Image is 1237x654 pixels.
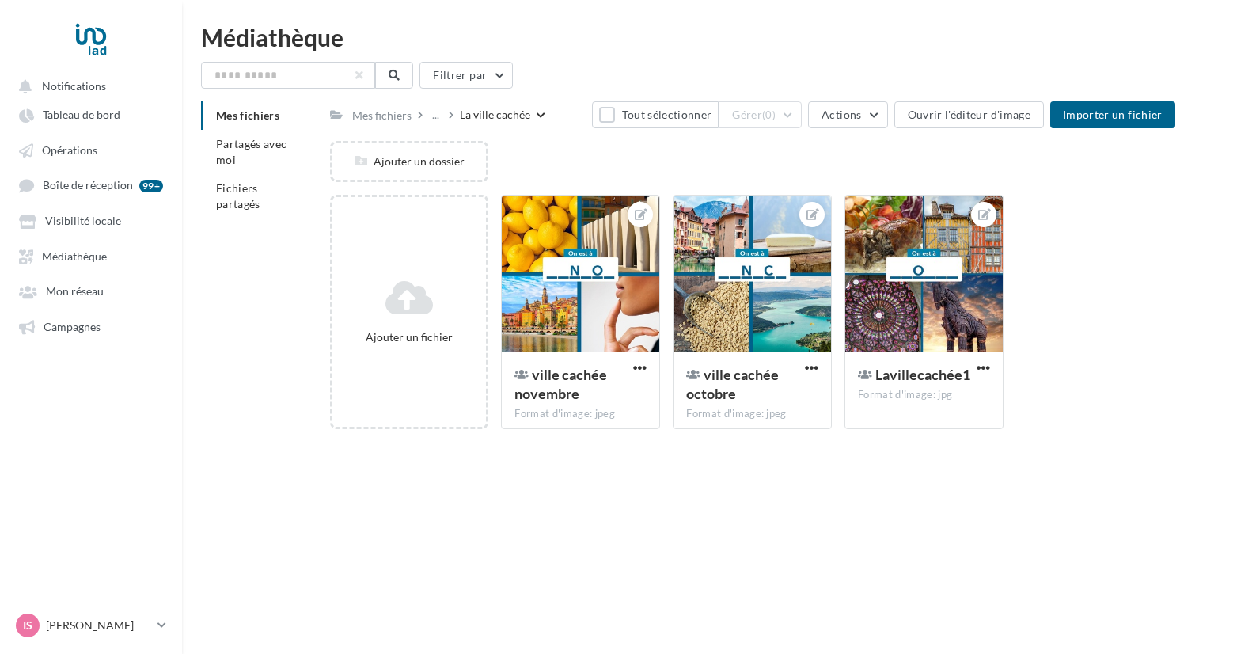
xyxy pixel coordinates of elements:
span: Fichiers partagés [216,181,260,211]
span: (0) [762,108,776,121]
span: Médiathèque [42,249,107,263]
div: La ville cachée [460,107,530,123]
div: Médiathèque [201,25,1218,49]
a: Visibilité locale [9,206,173,234]
button: Actions [808,101,887,128]
button: Importer un fichier [1050,101,1175,128]
span: Visibilité locale [45,215,121,228]
span: Actions [822,108,861,121]
span: Partagés avec moi [216,137,287,166]
span: Boîte de réception [43,179,133,192]
span: Mes fichiers [216,108,279,122]
span: Notifications [42,79,106,93]
span: Lavillecachée1 [875,366,970,383]
p: [PERSON_NAME] [46,618,151,633]
a: Opérations [9,135,173,164]
a: Campagnes [9,312,173,340]
a: Is [PERSON_NAME] [13,610,169,641]
a: Tableau de bord [9,100,173,128]
div: Ajouter un dossier [332,154,487,169]
span: Mon réseau [46,285,104,298]
span: ville cachée octobre [686,366,779,402]
span: ville cachée novembre [514,366,607,402]
span: Is [23,618,32,633]
span: Campagnes [44,320,101,333]
div: Format d'image: jpg [858,388,990,402]
a: Médiathèque [9,241,173,270]
div: 99+ [139,180,163,192]
button: Tout sélectionner [592,101,719,128]
span: Tableau de bord [43,108,120,122]
a: Mon réseau [9,276,173,305]
span: Importer un fichier [1063,108,1163,121]
div: Mes fichiers [352,108,412,124]
div: ... [429,104,442,126]
button: Ouvrir l'éditeur d'image [894,101,1044,128]
button: Gérer(0) [719,101,802,128]
span: Opérations [42,143,97,157]
div: Format d'image: jpeg [686,407,818,421]
button: Filtrer par [419,62,513,89]
a: Boîte de réception 99+ [9,170,173,200]
div: Format d'image: jpeg [514,407,647,421]
div: Ajouter un fichier [339,329,480,345]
